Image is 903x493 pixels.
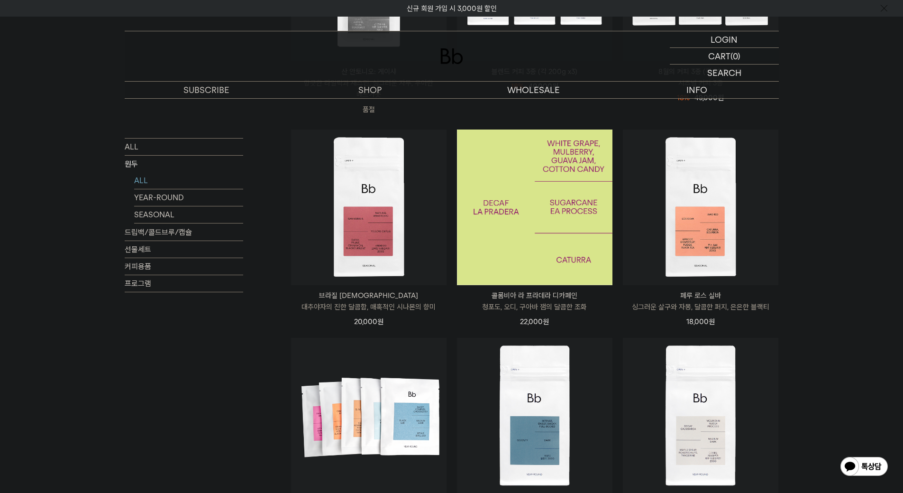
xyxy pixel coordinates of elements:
img: 브라질 사맘바이아 [291,130,447,285]
p: 싱그러운 살구와 자몽, 달콤한 퍼지, 은은한 블랙티 [623,301,778,313]
a: LOGIN [670,31,779,48]
p: 대추야자의 진한 달콤함, 매혹적인 시나몬의 향미 [291,301,447,313]
a: ALL [125,138,243,155]
a: 신규 회원 가입 시 3,000원 할인 [407,4,497,13]
p: (0) [730,48,740,64]
p: 페루 로스 실바 [623,290,778,301]
a: 드립백/콜드브루/캡슐 [125,223,243,240]
span: 20,000 [354,317,383,326]
p: 원두 [125,155,243,172]
span: 원 [709,317,715,326]
a: SUBSCRIBE [125,82,288,98]
p: 품절 [291,100,447,119]
span: 원 [543,317,549,326]
a: 페루 로스 실바 싱그러운 살구와 자몽, 달콤한 퍼지, 은은한 블랙티 [623,290,778,313]
a: 브라질 [DEMOGRAPHIC_DATA] 대추야자의 진한 달콤함, 매혹적인 시나몬의 향미 [291,290,447,313]
a: SEASONAL [134,206,243,223]
p: 청포도, 오디, 구아바 잼의 달콤한 조화 [457,301,612,313]
a: 콜롬비아 라 프라데라 디카페인 청포도, 오디, 구아바 잼의 달콤한 조화 [457,290,612,313]
a: CART (0) [670,48,779,65]
img: 로고 [440,48,463,64]
a: 선물세트 [125,241,243,257]
p: 콜롬비아 라 프라데라 디카페인 [457,290,612,301]
a: ALL [134,172,243,188]
p: LOGIN [711,31,738,47]
span: 22,000 [520,317,549,326]
span: 18,000 [686,317,715,326]
p: 브라질 [DEMOGRAPHIC_DATA] [291,290,447,301]
img: 카카오톡 채널 1:1 채팅 버튼 [839,456,889,479]
p: WHOLESALE [452,82,615,98]
a: SHOP [288,82,452,98]
span: 49,000 [694,93,724,102]
p: SEARCH [707,65,741,81]
a: 프로그램 [125,275,243,291]
p: INFO [615,82,779,98]
a: 커피용품 [125,258,243,274]
img: 1000000482_add2_076.jpg [457,130,612,285]
span: 원 [377,317,383,326]
a: YEAR-ROUND [134,189,243,205]
a: 콜롬비아 라 프라데라 디카페인 [457,130,612,285]
img: 페루 로스 실바 [623,130,778,285]
p: CART [708,48,730,64]
span: 원 [718,93,724,102]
